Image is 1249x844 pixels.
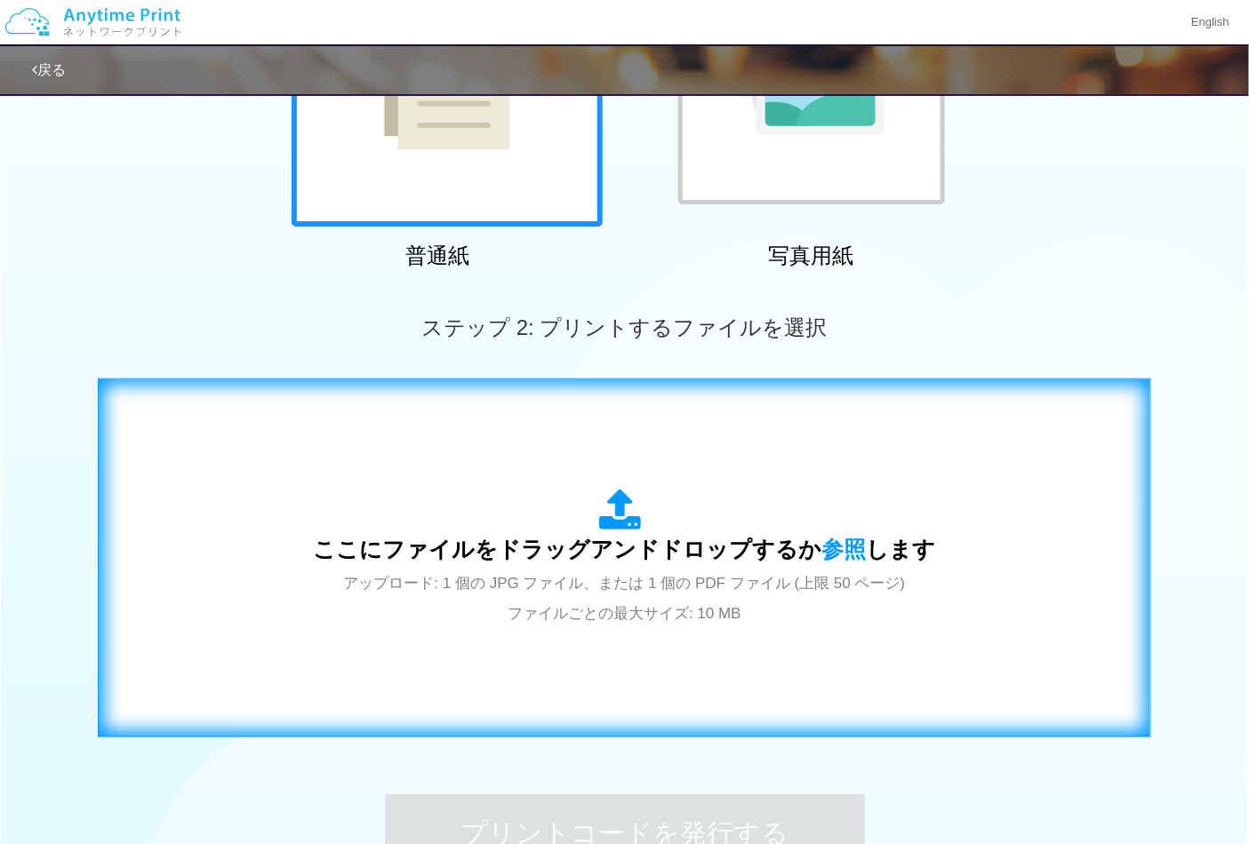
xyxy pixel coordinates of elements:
h2: 普通紙 [283,244,594,267]
a: 戻る [32,62,66,77]
span: ここにファイルをドラッグアンドドロップするか します [314,537,936,561]
span: ステップ 2: プリントするファイルを選択 [421,315,827,339]
h2: 写真用紙 [656,244,967,267]
span: 参照 [822,537,867,561]
span: アップロード: 1 個の JPG ファイル、または 1 個の PDF ファイル (上限 50 ページ) ファイルごとの最大サイズ: 10 MB [344,575,906,622]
